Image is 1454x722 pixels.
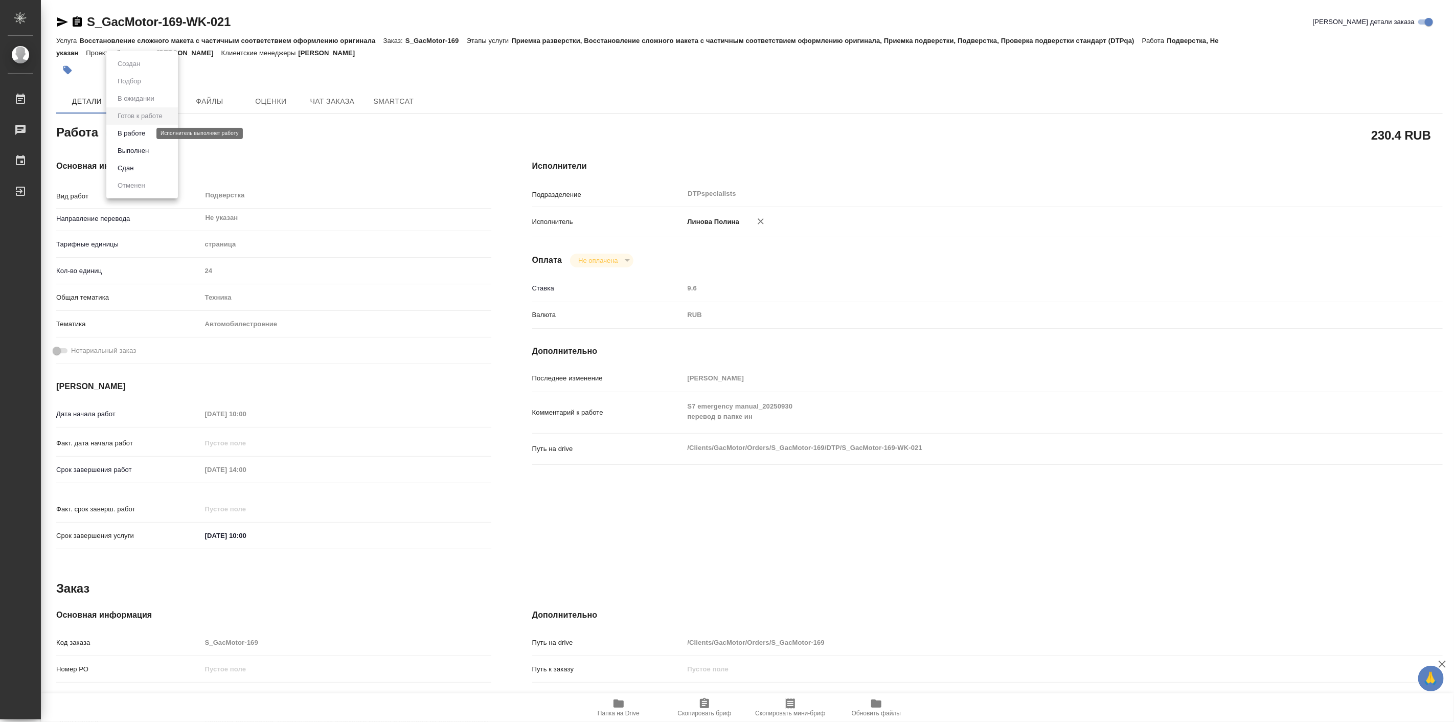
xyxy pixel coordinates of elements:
[115,145,152,156] button: Выполнен
[115,58,143,70] button: Создан
[115,76,144,87] button: Подбор
[115,180,148,191] button: Отменен
[115,163,137,174] button: Сдан
[115,110,166,122] button: Готов к работе
[115,128,148,139] button: В работе
[115,93,157,104] button: В ожидании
